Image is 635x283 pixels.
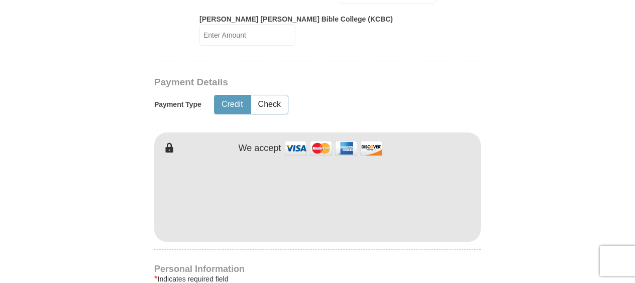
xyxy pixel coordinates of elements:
input: Enter Amount [199,24,295,46]
h4: Personal Information [154,265,481,273]
button: Credit [215,95,250,114]
label: [PERSON_NAME] [PERSON_NAME] Bible College (KCBC) [199,14,393,24]
img: credit cards accepted [283,137,384,159]
h4: We accept [239,143,281,154]
button: Check [251,95,288,114]
h3: Payment Details [154,77,410,88]
h5: Payment Type [154,100,201,109]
